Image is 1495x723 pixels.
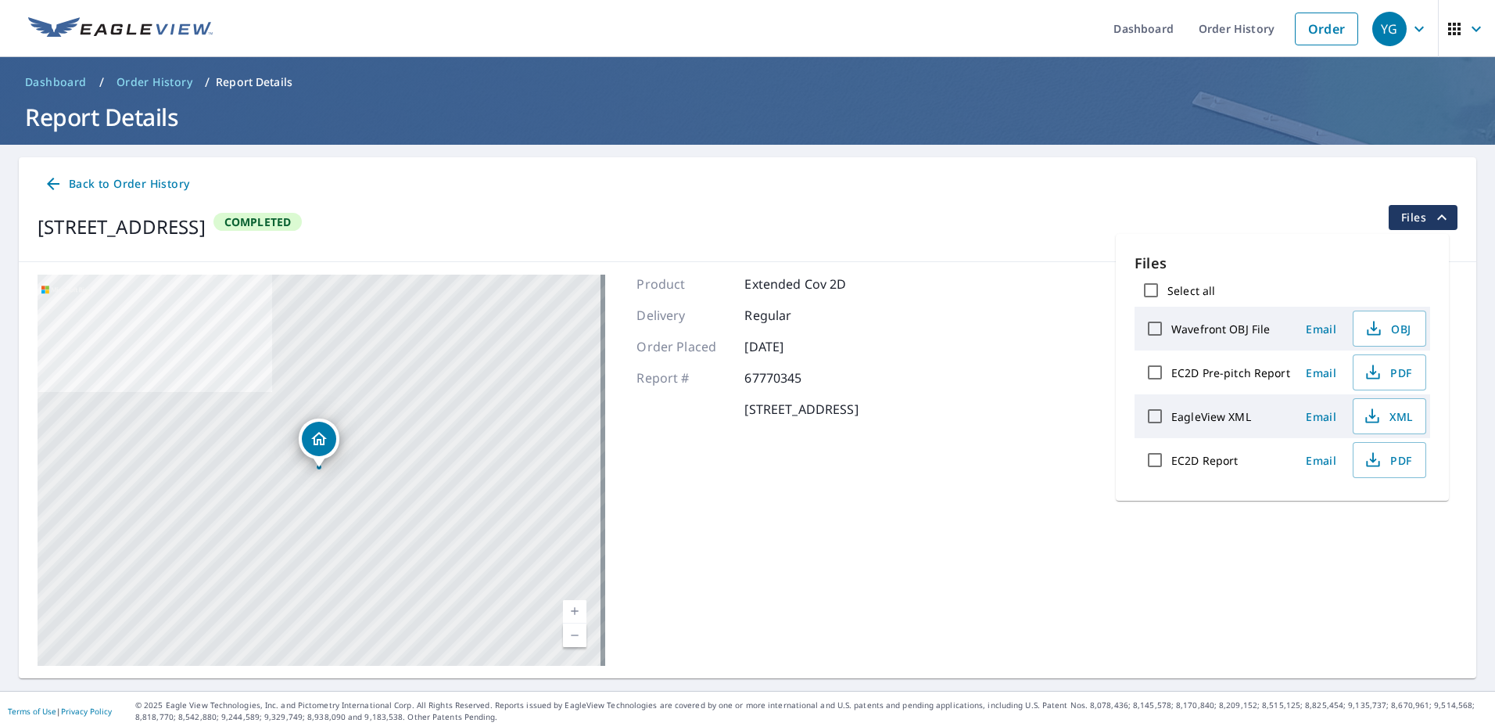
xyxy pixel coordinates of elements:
[215,214,301,229] span: Completed
[1171,409,1251,424] label: EagleView XML
[563,600,586,624] a: Current Level 17, Zoom In
[1363,363,1413,382] span: PDF
[25,74,87,90] span: Dashboard
[1296,405,1346,429] button: Email
[636,337,730,356] p: Order Placed
[1353,442,1426,478] button: PDF
[1401,208,1451,227] span: Files
[1296,317,1346,341] button: Email
[8,707,112,716] p: |
[44,174,189,194] span: Back to Order History
[1296,361,1346,385] button: Email
[19,70,93,95] a: Dashboard
[216,74,292,90] p: Report Details
[299,419,339,467] div: Dropped pin, building 1, Residential property, 1867 E Fitchburg Rd Stockbridge, MI 49285
[1171,322,1270,336] label: Wavefront OBJ File
[744,337,838,356] p: [DATE]
[563,624,586,647] a: Current Level 17, Zoom Out
[1135,253,1430,274] p: Files
[744,400,858,419] p: [STREET_ADDRESS]
[1171,365,1290,380] label: EC2D Pre-pitch Report
[38,170,195,199] a: Back to Order History
[1388,205,1457,230] button: filesDropdownBtn-67770345
[1167,283,1215,298] label: Select all
[1171,453,1238,468] label: EC2D Report
[61,706,112,717] a: Privacy Policy
[99,73,104,92] li: /
[1296,448,1346,473] button: Email
[1303,365,1340,380] span: Email
[38,213,206,241] div: [STREET_ADDRESS]
[636,369,730,387] p: Report #
[8,706,56,717] a: Terms of Use
[1363,319,1413,338] span: OBJ
[28,17,213,41] img: EV Logo
[1303,409,1340,424] span: Email
[1363,407,1413,426] span: XML
[205,73,210,92] li: /
[117,74,192,90] span: Order History
[110,70,199,95] a: Order History
[636,306,730,325] p: Delivery
[744,306,838,325] p: Regular
[1295,13,1358,45] a: Order
[636,275,730,293] p: Product
[135,700,1487,723] p: © 2025 Eagle View Technologies, Inc. and Pictometry International Corp. All Rights Reserved. Repo...
[19,70,1476,95] nav: breadcrumb
[1363,451,1413,469] span: PDF
[1353,311,1426,347] button: OBJ
[19,101,1476,133] h1: Report Details
[1372,12,1407,46] div: YG
[1303,322,1340,336] span: Email
[1353,354,1426,390] button: PDF
[1303,453,1340,468] span: Email
[744,275,846,293] p: Extended Cov 2D
[1353,398,1426,434] button: XML
[744,369,838,387] p: 67770345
